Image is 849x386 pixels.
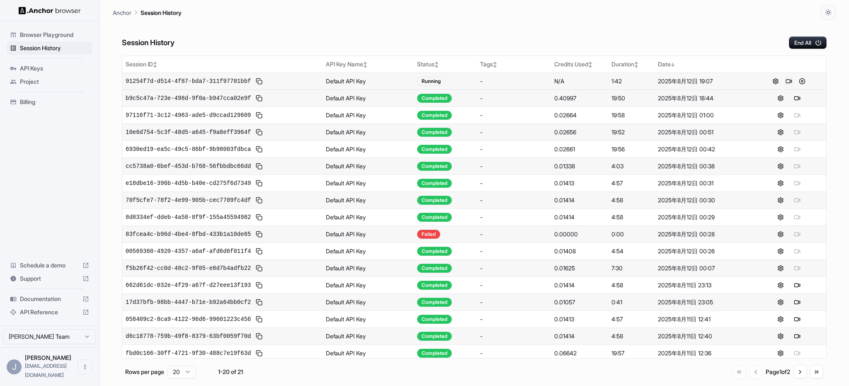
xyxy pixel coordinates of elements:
div: Completed [417,281,452,290]
span: 058409c2-8ca9-4122-96d6-99601223c456 [126,315,251,323]
div: Session ID [126,60,319,68]
div: Duration [611,60,651,68]
span: ↕ [153,61,157,68]
span: Session History [20,44,89,52]
div: 0.02656 [554,128,605,136]
div: 0.06642 [554,349,605,357]
div: Completed [417,196,452,205]
div: - [480,196,548,204]
div: 2025年8月12日 00:51 [658,128,748,136]
div: Schedule a demo [7,259,92,272]
span: 8d8334ef-ddeb-4a58-8f9f-155a45594982 [126,213,251,221]
div: Completed [417,111,452,120]
span: fbd0c166-30ff-4721-9f30-488c7e19f63d [126,349,251,357]
span: Jovan Wong [25,354,71,361]
div: 0.01625 [554,264,605,272]
div: 19:50 [611,94,651,102]
td: Default API Key [323,175,414,192]
div: 2025年8月12日 00:28 [658,230,748,238]
div: Completed [417,94,452,103]
p: Rows per page [125,368,164,376]
div: - [480,77,548,85]
div: 4:58 [611,332,651,340]
span: cc5738a0-6bef-453d-b768-56fbbdbc66dd [126,162,251,170]
div: 4:57 [611,179,651,187]
span: Project [20,78,89,86]
span: f5b26f42-cc0d-48c2-9f05-e8d7b4adfb22 [126,264,251,272]
div: Completed [417,332,452,341]
td: Default API Key [323,158,414,175]
div: - [480,349,548,357]
div: - [480,247,548,255]
img: Anchor Logo [19,7,81,15]
div: - [480,145,548,153]
div: 1:42 [611,77,651,85]
div: API Key Name [326,60,411,68]
div: 4:57 [611,315,651,323]
div: Completed [417,315,452,324]
span: Support [20,274,79,283]
span: ↕ [634,61,638,68]
td: Default API Key [323,124,414,141]
div: Support [7,272,92,285]
td: Default API Key [323,90,414,107]
div: 19:58 [611,111,651,119]
td: Default API Key [323,226,414,243]
div: 0.01413 [554,179,605,187]
div: 2025年8月12日 00:31 [658,179,748,187]
div: 0.01413 [554,315,605,323]
span: 00569360-4920-4357-a6af-afd6d6f011f4 [126,247,251,255]
div: 4:58 [611,281,651,289]
div: Completed [417,179,452,188]
span: ↕ [434,61,439,68]
div: 4:54 [611,247,651,255]
div: Completed [417,128,452,137]
div: 4:58 [611,196,651,204]
div: 2025年8月12日 01:00 [658,111,748,119]
td: Default API Key [323,277,414,294]
td: Default API Key [323,107,414,124]
div: Tags [480,60,548,68]
span: API Keys [20,64,89,73]
div: Completed [417,162,452,171]
div: - [480,281,548,289]
div: 2025年8月12日 19:07 [658,77,748,85]
div: 2025年8月11日 12:41 [658,315,748,323]
td: Default API Key [323,192,414,209]
div: Project [7,75,92,88]
div: - [480,315,548,323]
div: API Keys [7,62,92,75]
div: 19:57 [611,349,651,357]
div: 0.01414 [554,196,605,204]
span: wjwenn@gmail.com [25,363,67,378]
div: Page 1 of 2 [766,368,790,376]
span: 662d61dc-032e-4f29-a67f-d27eee13f193 [126,281,251,289]
span: ↓ [671,61,675,68]
span: Documentation [20,295,79,303]
td: Default API Key [323,141,414,158]
p: Session History [141,8,182,17]
nav: breadcrumb [113,8,182,17]
div: - [480,230,548,238]
div: - [480,94,548,102]
span: 91254f7d-d514-4f87-bda7-311f97701bbf [126,77,251,85]
span: API Reference [20,308,79,316]
div: 2025年8月12日 00:38 [658,162,748,170]
div: 2025年8月12日 18:44 [658,94,748,102]
span: ↕ [588,61,592,68]
p: Anchor [113,8,131,17]
td: Default API Key [323,209,414,226]
div: 0.01338 [554,162,605,170]
td: Default API Key [323,345,414,362]
span: 6930ed19-ea5c-49c5-86bf-9b98003fdbca [126,145,251,153]
div: Date [658,60,748,68]
span: ↕ [363,61,367,68]
td: Default API Key [323,243,414,260]
div: 2025年8月11日 23:13 [658,281,748,289]
div: - [480,332,548,340]
div: Running [417,77,445,86]
div: 1-20 of 21 [210,368,251,376]
div: - [480,128,548,136]
div: - [480,298,548,306]
div: 0.01414 [554,332,605,340]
